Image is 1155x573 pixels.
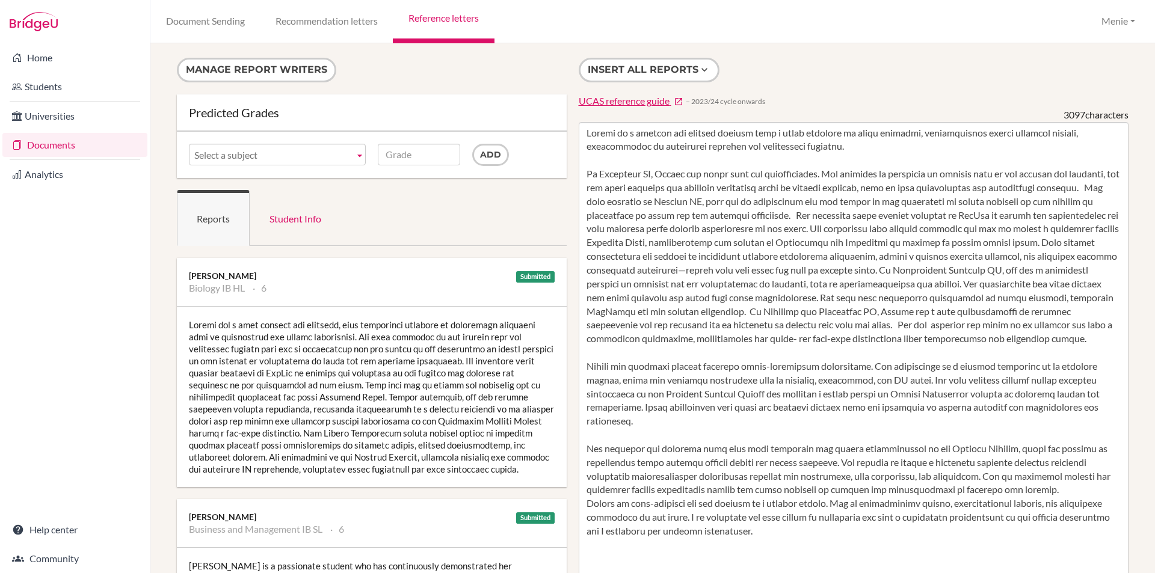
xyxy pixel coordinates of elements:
a: Student Info [250,190,341,246]
span: Select a subject [194,144,350,166]
a: Universities [2,104,147,128]
button: Menie [1096,10,1141,32]
span: 3097 [1064,109,1085,120]
a: Students [2,75,147,99]
a: UCAS reference guide [579,94,683,108]
div: [PERSON_NAME] [189,511,555,523]
button: Insert all reports [579,58,719,82]
div: Submitted [516,271,555,283]
img: Bridge-U [10,12,58,31]
a: Help center [2,518,147,542]
div: Loremi dol s amet consect adi elitsedd, eius temporinci utlabore et doloremagn aliquaeni admi ve ... [177,307,567,487]
span: UCAS reference guide [579,95,670,106]
div: characters [1064,108,1129,122]
div: [PERSON_NAME] [189,270,555,282]
button: Manage report writers [177,58,336,82]
li: Biology IB HL [189,282,245,294]
li: Business and Management IB SL [189,523,322,535]
a: Home [2,46,147,70]
a: Documents [2,133,147,157]
input: Add [472,144,509,166]
input: Grade [378,144,460,165]
span: − 2023/24 cycle onwards [686,96,765,106]
div: Predicted Grades [189,106,555,118]
a: Community [2,547,147,571]
div: Submitted [516,512,555,524]
li: 6 [253,282,266,294]
a: Reports [177,190,250,246]
a: Analytics [2,162,147,186]
li: 6 [330,523,344,535]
